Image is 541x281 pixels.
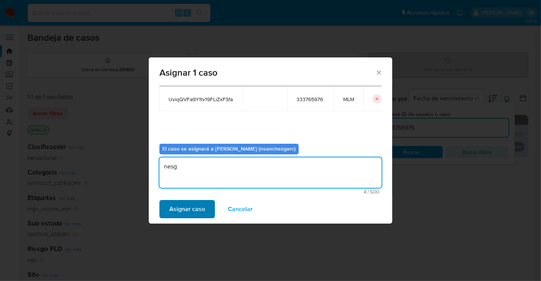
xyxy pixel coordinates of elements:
[149,57,392,224] div: assign-modal
[162,145,296,152] b: El caso se asignará a [PERSON_NAME] (nsanchezgarc)
[162,189,379,194] span: Máximo 500 caracteres
[228,201,253,217] span: Cancelar
[372,94,382,103] button: icon-button
[375,69,382,76] button: Cerrar ventana
[169,201,205,217] span: Asignar caso
[296,96,325,103] span: 333765976
[159,68,375,77] span: Asignar 1 caso
[343,96,354,103] span: MLM
[159,157,382,188] textarea: nesg
[159,200,215,218] button: Asignar caso
[169,96,233,103] span: UviqQVFa9Y1tv19FLiZxFSfa
[218,200,263,218] button: Cancelar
